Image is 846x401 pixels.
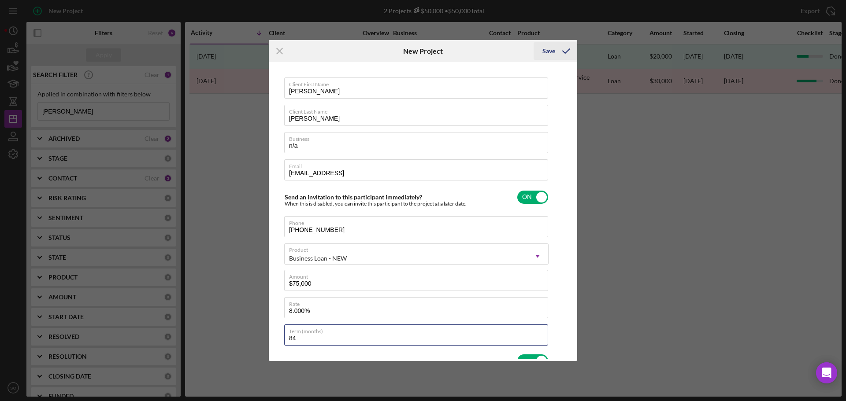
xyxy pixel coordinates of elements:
[285,193,422,201] label: Send an invitation to this participant immediately?
[289,78,548,88] label: Client First Name
[289,160,548,169] label: Email
[289,298,548,307] label: Rate
[285,201,467,207] div: When this is disabled, you can invite this participant to the project at a later date.
[289,217,548,226] label: Phone
[289,105,548,115] label: Client Last Name
[289,255,347,262] div: Business Loan - NEW
[542,42,555,60] div: Save
[816,362,837,383] div: Open Intercom Messenger
[289,270,548,280] label: Amount
[289,132,548,142] label: Business
[289,325,548,335] label: Term (months)
[403,47,443,55] h6: New Project
[285,357,345,364] label: Weekly Status Update
[534,42,577,60] button: Save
